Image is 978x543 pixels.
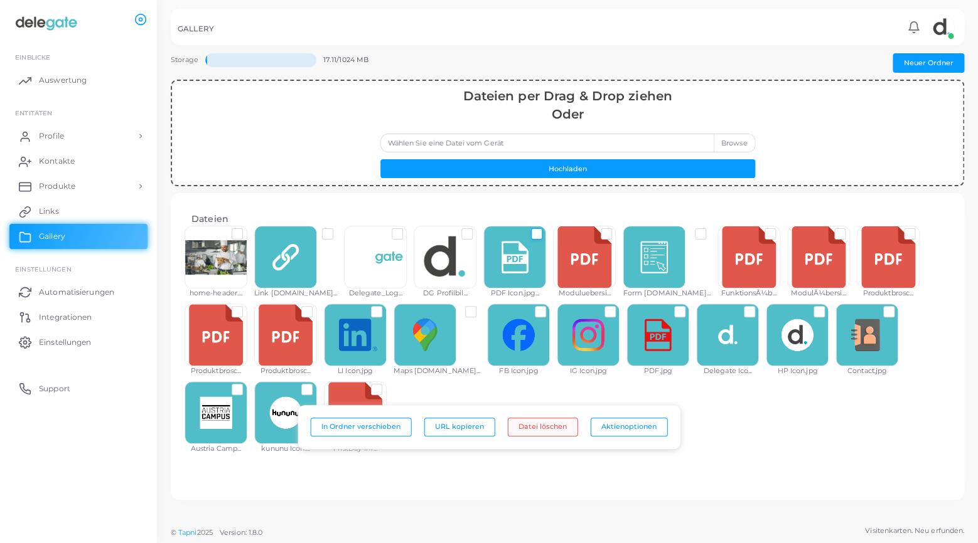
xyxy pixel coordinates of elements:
[323,53,390,79] div: 17.11/1024 MB
[220,528,263,537] span: Version: 1.8.0
[324,444,387,454] div: FirstDay-Inf...
[39,75,87,86] span: Auswertung
[15,109,52,117] span: ENTITÄTEN
[557,366,620,376] div: IG Icon.jpg
[380,105,755,124] div: Oder
[9,279,148,304] a: Automatisierungen
[11,12,81,35] img: logo
[39,130,64,142] span: Profile
[623,288,710,298] div: Form [DOMAIN_NAME]...
[9,174,148,199] a: Produkte
[380,87,755,105] div: Dateien per Drag & Drop ziehen
[9,149,148,174] a: Kontakte
[553,288,616,298] div: Moduluebersi...
[9,68,148,93] a: Auswertung
[254,288,337,298] div: Link [DOMAIN_NAME]...
[39,181,75,192] span: Produkte
[39,337,91,348] span: Einstellungen
[9,329,148,354] a: Einstellungen
[380,159,755,178] button: Hochladen
[254,444,317,454] div: kununu Icon....
[39,231,65,242] span: Gallery
[766,366,829,376] div: HP Icon.jpg
[39,206,59,217] span: Links
[178,528,197,537] a: Tapni
[311,418,412,436] button: In Ordner verschieben
[254,366,317,376] div: Produktbrosc...
[9,199,148,224] a: Links
[424,418,495,436] button: URL kopieren
[171,53,198,79] div: Storage
[15,53,50,61] span: EINBLICKE
[39,156,75,167] span: Kontakte
[836,366,898,376] div: Contact.jpg
[925,14,957,40] a: avatar
[171,527,262,538] span: ©
[9,304,148,329] a: Integrationen
[591,418,668,436] button: Aktienoptionen
[865,525,964,536] span: Visitenkarten. Neu erfunden.
[196,527,212,538] span: 2025
[15,265,71,273] span: Einstellungen
[39,383,70,394] span: Support
[324,366,387,376] div: LI Icon.jpg
[857,288,920,298] div: Produktbrosc...
[39,287,114,298] span: Automatisierungen
[394,366,480,376] div: Maps [DOMAIN_NAME]...
[178,24,214,33] h5: GALLERY
[929,14,954,40] img: avatar
[344,288,407,298] div: Delegate_Log...
[9,224,148,249] a: Gallery
[39,312,92,323] span: Integrationen
[696,366,759,376] div: Delegate Ico...
[9,124,148,149] a: Profile
[487,366,550,376] div: FB Icon.jpg
[9,376,148,401] a: Support
[191,214,943,224] h4: Dateien
[185,366,247,376] div: Produktbrosc...
[717,288,780,298] div: FunktionsÃ¼b...
[893,53,964,72] button: Neuer Ordner
[414,288,476,298] div: DG Profilbil...
[185,288,247,298] div: home-header....
[508,418,578,436] button: Datei löschen
[483,288,546,298] div: PDF Icon.jpg...
[787,288,850,298] div: ModulÃ¼bersi...
[185,444,247,454] div: Austria Camp...
[626,366,689,376] div: PDF.jpg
